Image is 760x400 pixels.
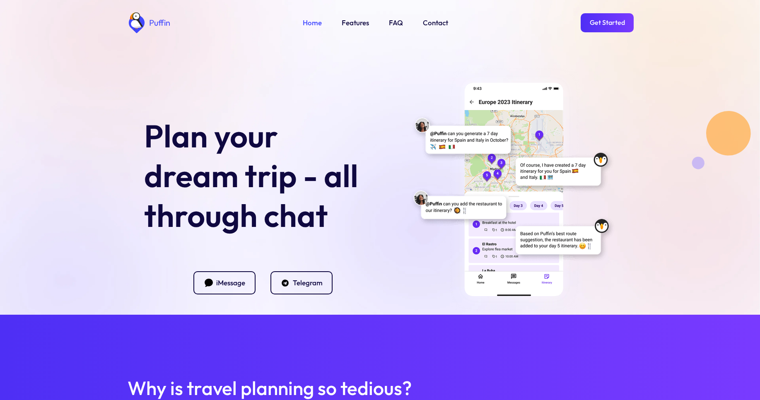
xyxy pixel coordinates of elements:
[423,17,448,28] a: Contact
[280,278,290,288] img: Icon of the Telegram chat app logo.
[342,17,369,28] a: Features
[270,271,339,294] a: Icon of the Telegram chat app logo.Telegram
[144,116,372,235] h1: Plan your dream trip - all through chat
[293,278,323,287] div: Telegram
[581,13,634,32] a: Get Started
[389,17,403,28] a: FAQ
[303,17,322,28] a: Home
[216,278,245,287] div: iMessage
[126,12,170,33] a: home
[409,66,616,313] img: An image showing the Puffin mobile app: There is a map with many locations and a day-by-day itine...
[193,271,262,294] a: Icon of an iMessage bubble.iMessage
[203,278,214,288] img: Icon of an iMessage bubble.
[147,19,170,27] div: Puffin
